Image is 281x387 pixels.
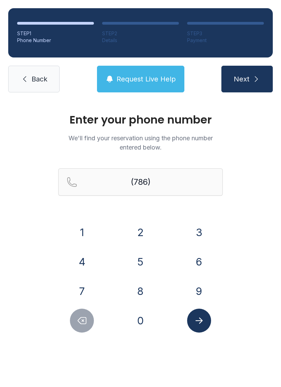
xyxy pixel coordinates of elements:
button: Delete number [70,309,94,333]
div: STEP 3 [187,30,264,37]
button: 1 [70,220,94,244]
button: 8 [129,279,152,303]
button: 9 [187,279,211,303]
span: Back [32,74,47,84]
button: 0 [129,309,152,333]
span: Next [234,74,249,84]
button: 6 [187,250,211,274]
span: Request Live Help [117,74,176,84]
button: 2 [129,220,152,244]
button: Submit lookup form [187,309,211,333]
div: STEP 1 [17,30,94,37]
h1: Enter your phone number [58,114,223,125]
input: Reservation phone number [58,168,223,196]
button: 4 [70,250,94,274]
div: Details [102,37,179,44]
p: We'll find your reservation using the phone number entered below. [58,133,223,152]
div: STEP 2 [102,30,179,37]
button: 5 [129,250,152,274]
div: Payment [187,37,264,44]
div: Phone Number [17,37,94,44]
button: 7 [70,279,94,303]
button: 3 [187,220,211,244]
